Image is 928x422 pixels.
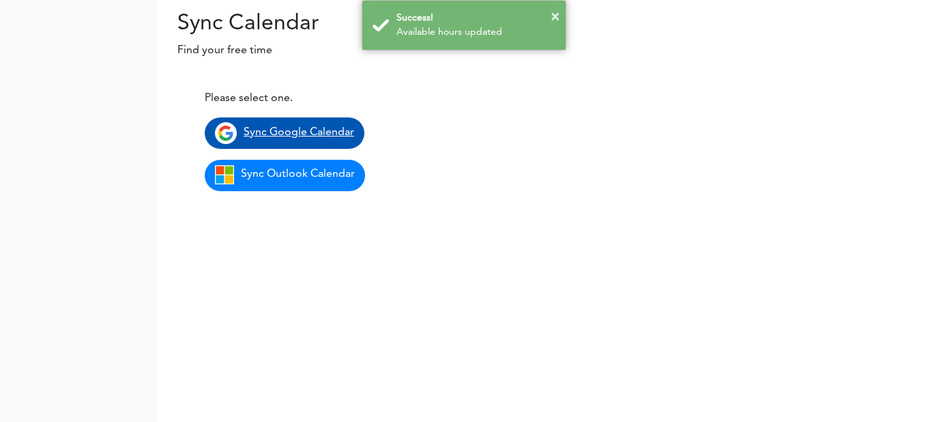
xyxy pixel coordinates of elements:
[205,117,364,149] a: Sync Google Calendar
[241,169,355,180] span: Sync Outlook Calendar
[215,122,237,144] img: google_icon.png
[396,11,555,25] div: Success!
[244,127,354,138] span: Sync Google Calendar
[396,25,555,40] div: Available hours updated
[551,7,560,27] button: ×
[205,90,521,107] div: Please select one.
[157,42,928,59] p: Find your free time
[215,165,234,184] img: microsoft_icon.png
[205,160,365,191] a: Sync Outlook Calendar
